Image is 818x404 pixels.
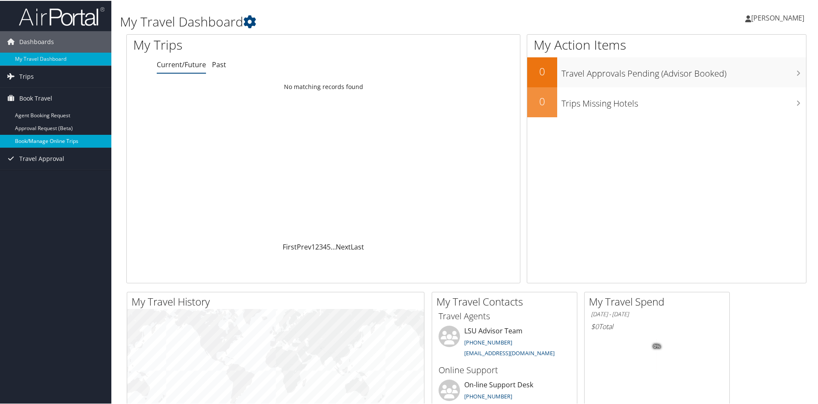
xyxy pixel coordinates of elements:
[315,241,319,251] a: 2
[311,241,315,251] a: 1
[120,12,582,30] h1: My Travel Dashboard
[127,78,520,94] td: No matching records found
[297,241,311,251] a: Prev
[561,92,806,109] h3: Trips Missing Hotels
[19,30,54,52] span: Dashboards
[336,241,351,251] a: Next
[19,6,104,26] img: airportal-logo.png
[527,63,557,78] h2: 0
[327,241,331,251] a: 5
[157,59,206,68] a: Current/Future
[464,338,512,345] a: [PHONE_NUMBER]
[591,309,723,318] h6: [DATE] - [DATE]
[561,62,806,79] h3: Travel Approvals Pending (Advisor Booked)
[323,241,327,251] a: 4
[319,241,323,251] a: 3
[351,241,364,251] a: Last
[331,241,336,251] span: …
[527,93,557,108] h2: 0
[654,343,660,348] tspan: 0%
[283,241,297,251] a: First
[212,59,226,68] a: Past
[131,294,424,308] h2: My Travel History
[591,321,599,330] span: $0
[591,321,723,330] h6: Total
[527,86,806,116] a: 0Trips Missing Hotels
[19,147,64,169] span: Travel Approval
[527,35,806,53] h1: My Action Items
[19,65,34,86] span: Trips
[751,12,804,22] span: [PERSON_NAME]
[439,309,570,321] h3: Travel Agents
[439,363,570,375] h3: Online Support
[133,35,350,53] h1: My Trips
[19,87,52,108] span: Book Travel
[527,56,806,86] a: 0Travel Approvals Pending (Advisor Booked)
[745,4,813,30] a: [PERSON_NAME]
[434,325,575,360] li: LSU Advisor Team
[589,294,729,308] h2: My Travel Spend
[464,392,512,399] a: [PHONE_NUMBER]
[464,348,555,356] a: [EMAIL_ADDRESS][DOMAIN_NAME]
[436,294,577,308] h2: My Travel Contacts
